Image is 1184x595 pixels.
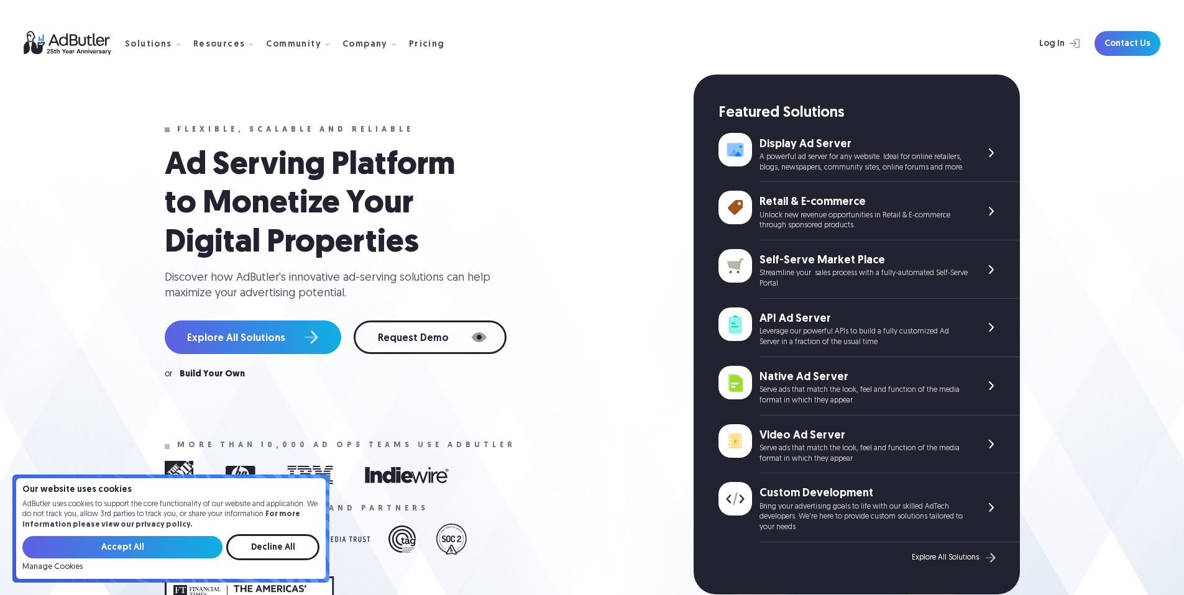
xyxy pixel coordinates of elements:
h1: Ad Serving Platform to Monetize Your Digital Properties [165,147,488,263]
a: Self-Serve Market Place Streamline your sales process with a fully-automated Self-Serve Portal [718,240,1020,299]
a: Native Ad Server Serve ads that match the look, feel and function of the media format in which th... [718,357,1020,416]
div: Retail & E-commerce [760,194,968,210]
div: Pricing [409,40,445,49]
div: Custom Development [760,486,968,501]
h4: Our website uses cookies [22,486,319,494]
div: Serve ads that match the look, feel and function of the media format in which they appear. [760,385,968,406]
a: Build Your Own [180,370,245,379]
div: or [165,370,172,379]
a: API Ad Server Leverage our powerful APIs to build a fully customized Ad Server in a fraction of t... [718,299,1020,357]
a: Retail & E-commerce Unlock new revenue opportunities in Retail & E-commerce through sponsored pro... [718,182,1020,240]
input: Accept All [22,536,223,558]
div: Community [266,40,321,49]
div: More than 10,000 ad ops teams use adbutler [177,441,516,450]
div: Flexible, scalable and reliable [177,125,414,134]
div: Solutions [125,40,172,49]
a: Log In [1006,31,1087,56]
div: Leverage our powerful APIs to build a fully customized Ad Server in a fraction of the usual time [760,327,968,348]
input: Decline All [226,534,319,560]
a: Custom Development Bring your advertising goals to life with our skilled AdTech developers. We're... [718,473,1020,542]
a: Request Demo [354,320,507,354]
div: Explore All Solutions [912,553,979,562]
a: Explore All Solutions [165,320,341,354]
div: Unlock new revenue opportunities in Retail & E-commerce through sponsored products. [760,211,968,232]
div: Discover how AdButler's innovative ad-serving solutions can help maximize your advertising potent... [165,270,500,301]
div: Serve ads that match the look, feel and function of the media format in which they appear. [760,443,968,465]
div: Streamline your sales process with a fully-automated Self-Serve Portal [760,268,968,289]
div: API Ad Server [760,311,968,327]
div: Display Ad Server [760,137,968,152]
a: Display Ad Server A powerful ad server for any website. Ideal for online retailers, blogs, newspa... [718,124,1020,183]
div: Resources [193,40,246,49]
a: Explore All Solutions [912,550,999,566]
div: Video Ad Server [760,428,968,443]
p: AdButler uses cookies to support the core functionality of our website and application. We do not... [22,499,319,530]
div: A powerful ad server for any website. Ideal for online retailers, blogs, newspapers, community si... [760,152,968,173]
div: Native Ad Server [760,370,968,385]
div: Bring your advertising goals to life with our skilled AdTech developers. We're here to provide cu... [760,502,968,533]
div: Featured Solutions [718,103,1020,124]
a: Pricing [409,38,455,49]
div: Self-Serve Market Place [760,253,968,268]
a: Video Ad Server Serve ads that match the look, feel and function of the media format in which the... [718,416,1020,474]
a: Manage Cookies [22,563,83,571]
div: Company [342,40,388,49]
a: Contact Us [1095,31,1160,56]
